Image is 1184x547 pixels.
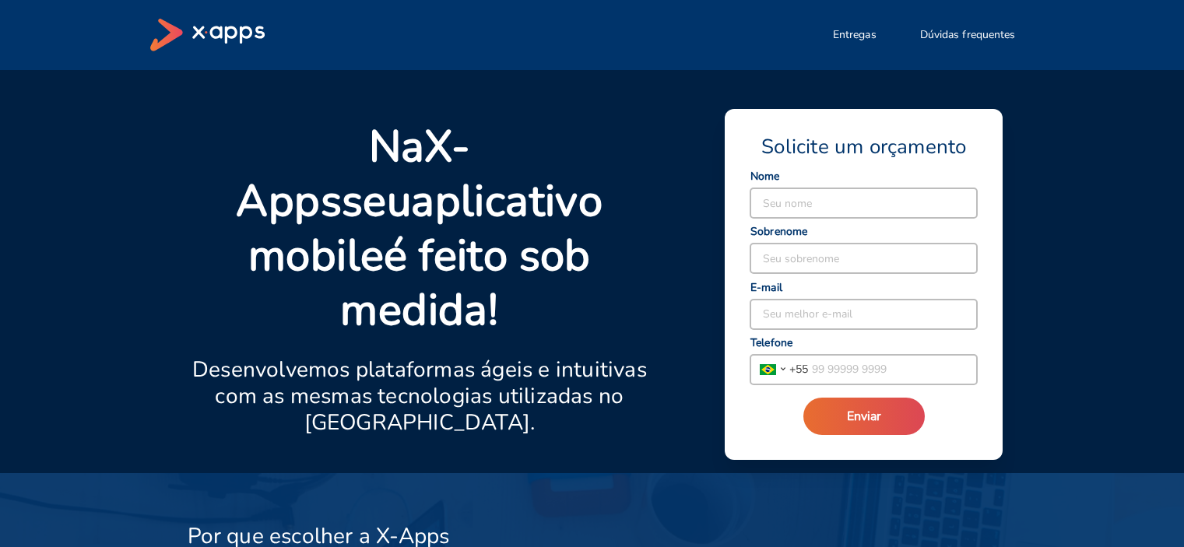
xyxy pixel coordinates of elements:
[248,171,603,286] strong: aplicativo mobile
[833,27,877,43] span: Entregas
[808,355,977,384] input: 99 99999 9999
[750,244,977,273] input: Seu sobrenome
[814,19,895,51] button: Entregas
[188,356,652,436] p: Desenvolvemos plataformas ágeis e intuitivas com as mesmas tecnologias utilizadas no [GEOGRAPHIC_...
[761,134,966,160] span: Solicite um orçamento
[789,361,808,377] span: + 55
[236,117,470,231] strong: X-Apps
[750,188,977,218] input: Seu nome
[188,120,652,338] p: Na seu é feito sob medida!
[847,408,881,425] span: Enviar
[750,300,977,329] input: Seu melhor e-mail
[920,27,1016,43] span: Dúvidas frequentes
[901,19,1035,51] button: Dúvidas frequentes
[803,398,925,435] button: Enviar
